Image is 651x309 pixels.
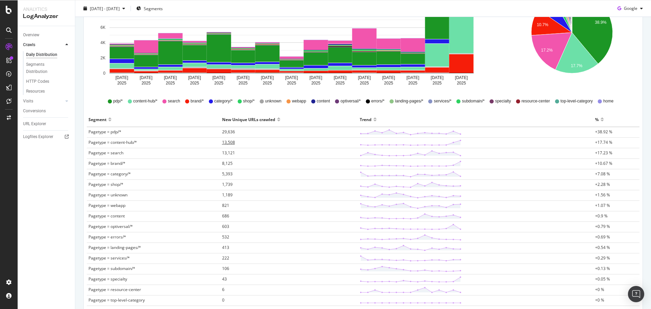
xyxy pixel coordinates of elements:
span: errors/* [371,98,384,104]
span: Pagetype = shop/* [88,181,123,187]
span: +0.79 % [595,224,610,229]
div: New Unique URLs crawled [222,114,275,125]
span: 1,189 [222,192,233,198]
text: 0 [103,71,105,76]
span: 413 [222,245,229,250]
text: 2025 [166,81,175,85]
span: resource-center [521,98,550,104]
span: +1.07 % [595,202,610,208]
span: specialty [495,98,511,104]
text: 2025 [239,81,248,85]
div: Segment [88,114,106,125]
button: [DATE] - [DATE] [81,3,128,14]
text: [DATE] [334,75,347,80]
text: 10.7% [537,22,548,27]
span: landing-pages/* [395,98,423,104]
button: Segments [134,3,165,14]
span: brand/* [191,98,204,104]
span: unknown [265,98,281,104]
span: +7.08 % [595,171,610,177]
div: Resources [26,88,45,95]
span: shop/* [243,98,255,104]
span: +1.56 % [595,192,610,198]
span: 1,739 [222,181,233,187]
text: 2025 [141,81,151,85]
text: 17.2% [541,48,552,53]
span: content [317,98,330,104]
text: 2025 [336,81,345,85]
text: [DATE] [188,75,201,80]
text: [DATE] [431,75,443,80]
span: +0.05 % [595,276,610,282]
a: Conversions [23,108,70,115]
text: [DATE] [261,75,274,80]
text: [DATE] [310,75,322,80]
text: [DATE] [164,75,177,80]
span: Pagetype = landing-pages/* [88,245,141,250]
span: Pagetype = content-hub/* [88,139,137,145]
text: [DATE] [285,75,298,80]
span: Pagetype = pdp/* [88,129,121,135]
span: Pagetype = category/* [88,171,131,177]
span: Pagetype = content [88,213,125,219]
span: 43 [222,276,227,282]
div: Crawls [23,41,35,49]
div: Daily Distribution [26,51,57,58]
a: Resources [26,88,70,95]
a: Overview [23,32,70,39]
span: +38.92 % [595,129,612,135]
div: Visits [23,98,33,105]
span: webapp [292,98,306,104]
span: Pagetype = subdomain/* [88,266,135,271]
span: content-hub/* [133,98,157,104]
span: +0 % [595,297,604,303]
span: +0.13 % [595,266,610,271]
span: category/* [214,98,233,104]
span: 8,125 [222,160,233,166]
div: Trend [360,114,372,125]
span: [DATE] - [DATE] [90,5,120,11]
text: 6K [100,25,105,30]
text: 38.9% [595,20,606,25]
span: pdp/* [113,98,123,104]
div: % [595,114,599,125]
span: 5,393 [222,171,233,177]
button: Google [615,3,646,14]
a: Visits [23,98,63,105]
text: 2025 [384,81,393,85]
span: home [603,98,613,104]
text: 2K [100,56,105,60]
a: Daily Distribution [26,51,70,58]
span: +10.67 % [595,160,612,166]
text: 2025 [117,81,126,85]
text: 2025 [190,81,199,85]
span: 532 [222,234,229,240]
span: +17.23 % [595,150,612,156]
span: 13,121 [222,150,235,156]
a: HTTP Codes [26,78,70,85]
text: [DATE] [213,75,225,80]
span: services/* [434,98,451,104]
a: Crawls [23,41,63,49]
a: Segments Distribution [26,61,70,75]
span: 222 [222,255,229,261]
span: 13,508 [222,139,235,145]
span: 106 [222,266,229,271]
text: [DATE] [115,75,128,80]
div: Open Intercom Messenger [628,286,644,302]
text: 2025 [287,81,296,85]
div: Conversions [23,108,46,115]
a: URL Explorer [23,120,70,128]
span: Pagetype = webapp [88,202,125,208]
span: 0 [222,297,224,303]
text: 2025 [263,81,272,85]
text: 2025 [311,81,320,85]
span: search [168,98,180,104]
span: +0.54 % [595,245,610,250]
text: 2025 [408,81,417,85]
span: 821 [222,202,229,208]
span: +0.29 % [595,255,610,261]
span: +0.9 % [595,213,608,219]
span: Pagetype = specialty [88,276,127,282]
text: 2025 [360,81,369,85]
